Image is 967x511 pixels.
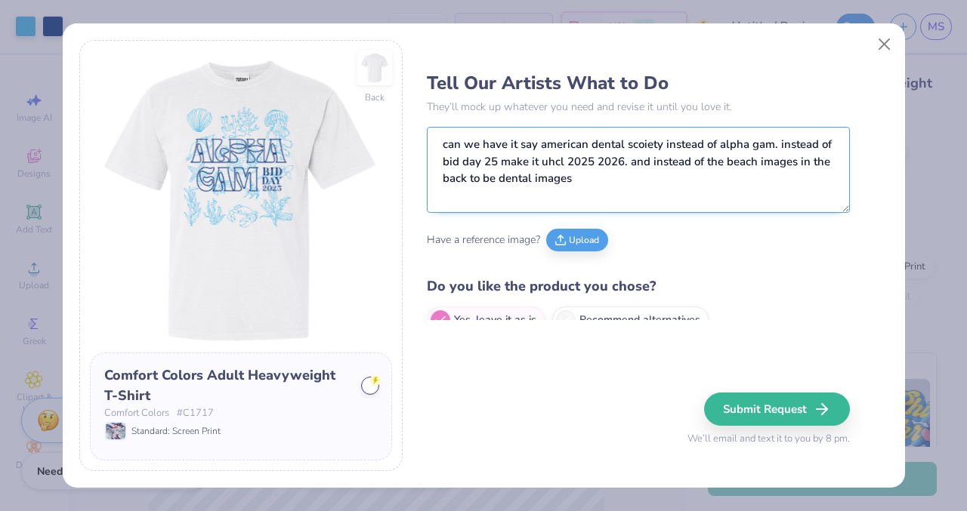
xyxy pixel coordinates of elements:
div: Back [365,91,385,104]
textarea: can we have it say american dental scoiety instead of alpha gam. instead of bid day 25 make it uh... [427,127,850,213]
span: Standard: Screen Print [131,424,221,438]
span: Have a reference image? [427,232,540,248]
img: Front [90,51,392,352]
span: # C1717 [177,406,214,421]
h4: Do you like the product you chose? [427,276,850,297]
h3: Tell Our Artists What to Do [427,72,850,94]
button: Close [870,29,898,58]
span: Comfort Colors [104,406,169,421]
div: Comfort Colors Adult Heavyweight T-Shirt [104,365,351,406]
button: Submit Request [704,392,850,426]
img: Standard: Screen Print [106,423,125,439]
img: Back [360,53,390,83]
span: We’ll email and text it to you by 8 pm. [687,432,850,447]
label: Yes, leave it as is [427,306,545,334]
button: Upload [546,229,608,251]
label: Recommend alternatives [552,306,709,334]
p: They’ll mock up whatever you need and revise it until you love it. [427,99,850,115]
